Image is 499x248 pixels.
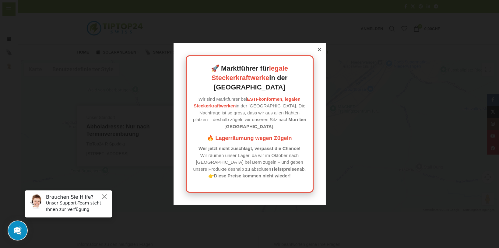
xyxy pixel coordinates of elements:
p: Wir sind Marktführer bei in der [GEOGRAPHIC_DATA]. Die Nachfrage ist so gross, dass wir aus allen... [193,96,307,130]
a: ESTI-konformen, legalen Steckerkraftwerken [194,96,300,109]
h6: Brauchen Sie Hilfe? [26,9,89,14]
button: Close [81,8,88,15]
p: Unser Support-Team steht Ihnen zur Verfügung [26,14,89,27]
h2: 🚀 Marktführer für in der [GEOGRAPHIC_DATA] [193,64,307,92]
strong: Tiefstpreisen [271,166,300,172]
strong: Wer jetzt nicht zuschlägt, verpasst die Chance! [199,146,300,151]
strong: Diese Preise kommen nicht wieder! [214,173,291,178]
h3: 🔥 Lagerräumung wegen Zügeln [193,134,307,142]
a: legale Steckerkraftwerke [212,65,288,82]
img: Customer service [9,9,24,24]
p: Wir räumen unser Lager, da wir im Oktober nach [GEOGRAPHIC_DATA] bei Bern zügeln – und geben unse... [193,145,307,180]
